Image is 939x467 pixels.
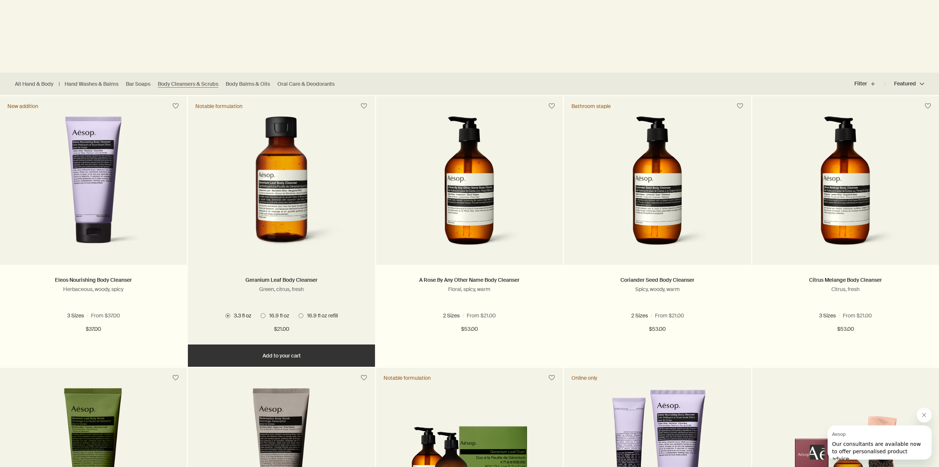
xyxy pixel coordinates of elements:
p: Citrus, fresh [763,286,928,293]
button: Save to cabinet [357,371,371,385]
button: Filter [854,75,885,93]
a: Geranium Leaf Body Cleanser [245,277,317,283]
a: All Hand & Body [15,81,53,88]
img: A Rose By Any Other Name Body Cleanser with pump [414,116,525,254]
iframe: Close message from Aesop [917,408,932,422]
button: Save to cabinet [545,371,558,385]
a: Coriander Seed Body Cleanser [620,277,694,283]
span: 16.9 fl oz refill [473,312,508,319]
button: Save to cabinet [545,99,558,113]
a: Citrus Melange Body Cleanser [809,277,882,283]
span: $21.00 [274,325,289,334]
div: Notable formulation [195,103,242,110]
a: Bar Soaps [126,81,150,88]
span: 16.9 fl oz [265,312,289,319]
span: 6.5 oz [43,312,62,319]
span: $53.00 [649,325,666,334]
p: Spicy, woody, warm [575,286,740,293]
span: 16.9 fl oz [436,312,459,319]
div: Online only [571,375,597,381]
img: Eleos Nourishing Body Cleanser in a purple tube. [34,116,153,254]
span: 16.9 fl oz [829,312,853,319]
span: 16.9 fl oz refill [303,312,338,319]
p: Green, citrus, fresh [199,286,363,293]
button: Save to cabinet [169,371,182,385]
p: Floral, spicy, warm [387,286,552,293]
span: 16.9 fl oz [624,312,648,319]
div: Aesop says "Our consultants are available now to offer personalised product advice.". Open messag... [810,408,932,460]
a: Aesop Coriander Seed Body Cleanser 500ml in amber bottle with pump [564,116,751,265]
a: A Rose By Any Other Name Body Cleanser [419,277,519,283]
a: Eleos Nourishing Body Cleanser [55,277,132,283]
button: Save to cabinet [169,99,182,113]
a: A Rose By Any Other Name Body Cleanser with pump [376,116,563,265]
span: 16.9 fl oz [76,312,100,319]
div: Bathroom staple [571,103,611,110]
div: New addition [7,103,38,110]
span: 3.3 fl oz [230,312,251,319]
img: Citrus Melange Body Cleanser 500mL in amber bottle with pump [790,116,901,254]
img: Aesop Coriander Seed Body Cleanser 500ml in amber bottle with pump [602,116,713,254]
button: Save to cabinet [357,99,371,113]
button: Save to cabinet [733,99,747,113]
a: Geranium Leaf Body Cleanser 100 mL in a brown bottle [188,116,375,265]
iframe: no content [810,445,825,460]
span: 16.9 fl oz refill [867,312,902,319]
a: Oral Care & Deodorants [277,81,335,88]
span: 16.9 fl oz refill [662,312,696,319]
span: $37.00 [86,325,101,334]
span: 16.9 fl oz refill [114,312,148,319]
a: Hand Washes & Balms [65,81,118,88]
p: Herbaceous, woody, spicy [11,286,176,293]
span: Our consultants are available now to offer personalised product advice. [4,16,93,36]
button: Featured [885,75,924,93]
div: Notable formulation [384,375,431,381]
a: Body Cleansers & Scrubs [158,81,218,88]
img: Geranium Leaf Body Cleanser 100 mL in a brown bottle [214,116,349,254]
button: Save to cabinet [921,99,935,113]
span: $53.00 [837,325,854,334]
button: Add to your cart - $21.00 [188,344,375,367]
iframe: Message from Aesop [828,425,932,460]
span: 3.4 fl oz [794,312,815,319]
a: Body Balms & Oils [226,81,270,88]
a: Citrus Melange Body Cleanser 500mL in amber bottle with pump [752,116,939,265]
span: $53.00 [461,325,478,334]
